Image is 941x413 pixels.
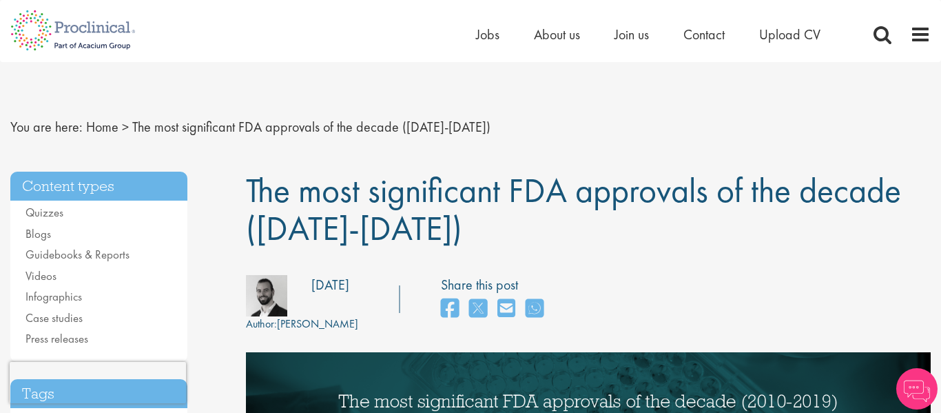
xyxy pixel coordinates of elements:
[896,368,938,410] img: Chatbot
[614,26,649,43] a: Join us
[25,226,51,241] a: Blogs
[25,205,63,220] a: Quizzes
[759,26,820,43] a: Upload CV
[25,247,130,262] a: Guidebooks & Reports
[469,294,487,324] a: share on twitter
[246,316,277,331] span: Author:
[25,268,56,283] a: Videos
[441,275,550,295] label: Share this post
[534,26,580,43] a: About us
[526,294,544,324] a: share on whats app
[311,275,349,295] div: [DATE]
[246,275,287,316] img: 76d2c18e-6ce3-4617-eefd-08d5a473185b
[441,294,459,324] a: share on facebook
[25,310,83,325] a: Case studies
[25,289,82,304] a: Infographics
[122,118,129,136] span: >
[10,362,186,403] iframe: reCAPTCHA
[246,168,901,250] span: The most significant FDA approvals of the decade ([DATE]-[DATE])
[132,118,490,136] span: The most significant FDA approvals of the decade ([DATE]-[DATE])
[25,331,88,346] a: Press releases
[86,118,118,136] a: breadcrumb link
[683,26,725,43] a: Contact
[10,172,187,201] h3: Content types
[497,294,515,324] a: share on email
[246,316,358,332] div: [PERSON_NAME]
[10,118,83,136] span: You are here:
[476,26,499,43] a: Jobs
